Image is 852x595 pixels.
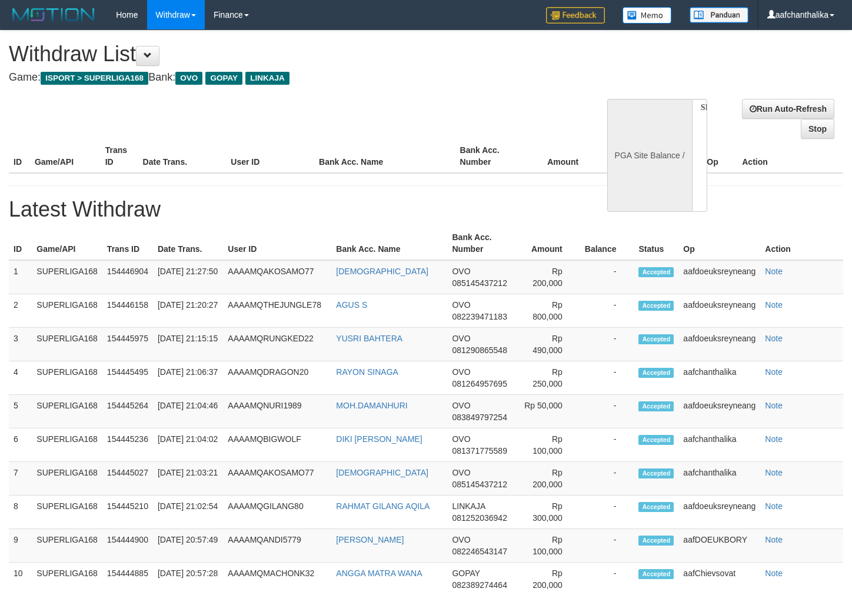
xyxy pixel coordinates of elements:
[638,401,674,411] span: Accepted
[452,278,507,288] span: 085145437212
[455,139,526,173] th: Bank Acc. Number
[638,334,674,344] span: Accepted
[452,367,470,377] span: OVO
[580,462,634,496] td: -
[102,529,153,563] td: 154444900
[226,139,314,173] th: User ID
[765,468,783,477] a: Note
[32,294,102,328] td: SUPERLIGA168
[678,462,760,496] td: aafchanthalika
[102,428,153,462] td: 154445236
[102,395,153,428] td: 154445264
[9,361,32,395] td: 4
[517,260,580,294] td: Rp 200,000
[138,139,227,173] th: Date Trans.
[678,529,760,563] td: aafDOEUKBORY
[9,260,32,294] td: 1
[452,468,470,477] span: OVO
[452,446,507,456] span: 081371775589
[153,227,223,260] th: Date Trans.
[32,529,102,563] td: SUPERLIGA168
[678,428,760,462] td: aafchanthalika
[223,227,331,260] th: User ID
[765,300,783,310] a: Note
[517,428,580,462] td: Rp 100,000
[153,462,223,496] td: [DATE] 21:03:21
[638,569,674,579] span: Accepted
[742,99,834,119] a: Run Auto-Refresh
[102,496,153,529] td: 154445210
[223,361,331,395] td: AAAAMQDRAGON20
[517,328,580,361] td: Rp 490,000
[336,334,402,343] a: YUSRI BAHTERA
[32,428,102,462] td: SUPERLIGA168
[452,513,507,523] span: 081252036942
[9,6,98,24] img: MOTION_logo.png
[336,401,407,410] a: MOH.DAMANHURI
[452,434,470,444] span: OVO
[223,328,331,361] td: AAAAMQRUNGKED22
[205,72,242,85] span: GOPAY
[9,198,843,221] h1: Latest Withdraw
[223,529,331,563] td: AAAAMQANDI5779
[638,502,674,512] span: Accepted
[223,428,331,462] td: AAAAMQBIGWOLF
[32,328,102,361] td: SUPERLIGA168
[525,139,596,173] th: Amount
[702,139,737,173] th: Op
[638,536,674,546] span: Accepted
[9,294,32,328] td: 2
[765,501,783,511] a: Note
[678,227,760,260] th: Op
[9,496,32,529] td: 8
[517,462,580,496] td: Rp 200,000
[153,395,223,428] td: [DATE] 21:04:46
[690,7,748,23] img: panduan.png
[9,462,32,496] td: 7
[9,72,556,84] h4: Game: Bank:
[517,294,580,328] td: Rp 800,000
[336,267,428,276] a: [DEMOGRAPHIC_DATA]
[638,368,674,378] span: Accepted
[452,334,470,343] span: OVO
[314,139,455,173] th: Bank Acc. Name
[580,260,634,294] td: -
[678,395,760,428] td: aafdoeuksreyneang
[9,395,32,428] td: 5
[580,428,634,462] td: -
[678,260,760,294] td: aafdoeuksreyneang
[765,367,783,377] a: Note
[623,7,672,24] img: Button%20Memo.svg
[452,312,507,321] span: 082239471183
[245,72,289,85] span: LINKAJA
[801,119,834,139] a: Stop
[580,496,634,529] td: -
[765,334,783,343] a: Note
[517,529,580,563] td: Rp 100,000
[32,260,102,294] td: SUPERLIGA168
[9,42,556,66] h1: Withdraw List
[452,569,480,578] span: GOPAY
[452,547,507,556] span: 082246543147
[153,496,223,529] td: [DATE] 21:02:54
[765,434,783,444] a: Note
[452,401,470,410] span: OVO
[580,328,634,361] td: -
[580,227,634,260] th: Balance
[737,139,843,173] th: Action
[447,227,516,260] th: Bank Acc. Number
[153,260,223,294] td: [DATE] 21:27:50
[153,361,223,395] td: [DATE] 21:06:37
[153,328,223,361] td: [DATE] 21:15:15
[517,361,580,395] td: Rp 250,000
[223,395,331,428] td: AAAAMQNURI1989
[32,361,102,395] td: SUPERLIGA168
[102,227,153,260] th: Trans ID
[452,480,507,489] span: 085145437212
[336,501,430,511] a: RAHMAT GILANG AQILA
[517,496,580,529] td: Rp 300,000
[638,267,674,277] span: Accepted
[452,345,507,355] span: 081290865548
[102,260,153,294] td: 154446904
[452,501,485,511] span: LINKAJA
